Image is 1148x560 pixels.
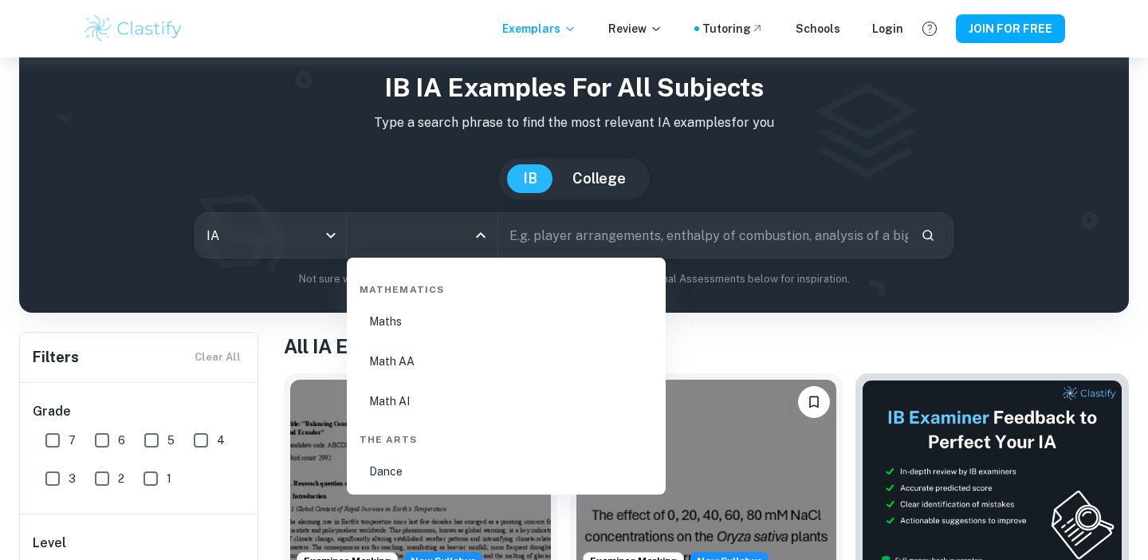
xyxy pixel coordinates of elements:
[353,270,659,303] div: Mathematics
[33,346,79,369] h6: Filters
[167,470,171,487] span: 1
[498,213,908,258] input: E.g. player arrangements, enthalpy of combustion, analysis of a big city...
[69,432,76,449] span: 7
[872,20,903,37] a: Login
[83,13,184,45] img: Clastify logo
[608,20,662,37] p: Review
[702,20,764,37] a: Tutoring
[33,534,246,553] h6: Level
[916,15,943,42] button: Help and Feedback
[32,271,1116,287] p: Not sure what to search for? You can always look through our example Internal Assessments below f...
[69,470,76,487] span: 3
[956,14,1065,43] button: JOIN FOR FREE
[556,164,642,193] button: College
[353,303,659,340] li: Maths
[32,69,1116,107] h1: IB IA examples for all subjects
[284,332,1129,361] h1: All IA Examples
[914,222,942,249] button: Search
[353,343,659,380] li: Math AA
[507,164,553,193] button: IB
[353,420,659,453] div: The Arts
[118,470,124,487] span: 2
[195,213,346,258] div: IA
[796,20,840,37] a: Schools
[32,113,1116,132] p: Type a search phrase to find the most relevant IA examples for you
[353,453,659,490] li: Dance
[798,386,830,418] button: Please log in to bookmark exemplars
[353,383,659,420] li: Math AI
[33,402,246,421] h6: Grade
[118,432,125,449] span: 6
[167,432,175,449] span: 5
[217,432,225,449] span: 4
[470,224,492,246] button: Close
[502,20,576,37] p: Exemplars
